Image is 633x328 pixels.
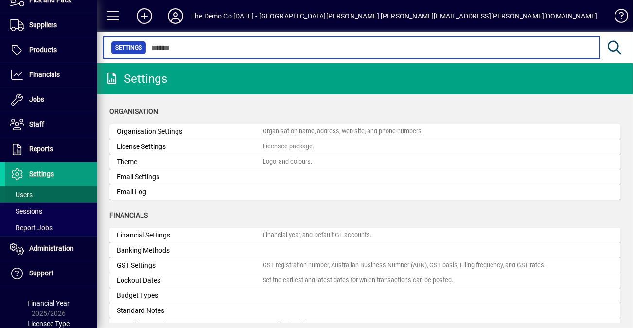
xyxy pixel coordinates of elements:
[117,306,263,316] div: Standard Notes
[117,157,263,167] div: Theme
[5,219,97,236] a: Report Jobs
[109,273,621,288] a: Lockout DatesSet the earliest and latest dates for which transactions can be posted.
[10,191,33,199] span: Users
[29,170,54,178] span: Settings
[117,260,263,271] div: GST Settings
[117,291,263,301] div: Budget Types
[117,142,263,152] div: License Settings
[263,261,545,270] div: GST registration number, Australian Business Number (ABN), GST basis, Filing frequency, and GST r...
[109,288,621,303] a: Budget Types
[109,303,621,318] a: Standard Notes
[10,224,53,232] span: Report Jobs
[5,203,97,219] a: Sessions
[109,154,621,169] a: ThemeLogo, and colours.
[29,145,53,153] span: Reports
[5,237,97,261] a: Administration
[263,157,312,166] div: Logo, and colours.
[5,137,97,162] a: Reports
[326,8,598,24] div: [PERSON_NAME] [PERSON_NAME][EMAIL_ADDRESS][PERSON_NAME][DOMAIN_NAME]
[109,211,148,219] span: Financials
[105,71,167,87] div: Settings
[117,127,263,137] div: Organisation Settings
[28,299,70,307] span: Financial Year
[263,231,371,240] div: Financial year, and Default GL accounts.
[5,38,97,62] a: Products
[129,7,160,25] button: Add
[263,142,314,151] div: Licensee package.
[109,169,621,184] a: Email Settings
[5,63,97,87] a: Financials
[109,258,621,273] a: GST SettingsGST registration number, Australian Business Number (ABN), GST basis, Filing frequenc...
[109,228,621,243] a: Financial SettingsFinancial year, and Default GL accounts.
[10,207,42,215] span: Sessions
[5,13,97,37] a: Suppliers
[109,108,158,115] span: Organisation
[29,21,57,29] span: Suppliers
[117,245,263,255] div: Banking Methods
[29,120,44,128] span: Staff
[5,88,97,112] a: Jobs
[117,172,263,182] div: Email Settings
[115,43,142,53] span: Settings
[263,127,423,136] div: Organisation name, address, web site, and phone numbers.
[109,184,621,200] a: Email Log
[28,320,70,328] span: Licensee Type
[29,244,74,252] span: Administration
[109,243,621,258] a: Banking Methods
[191,8,326,24] div: The Demo Co [DATE] - [GEOGRAPHIC_DATA]
[5,261,97,286] a: Support
[117,187,263,197] div: Email Log
[607,2,627,34] a: Knowledge Base
[29,46,57,54] span: Products
[5,112,97,137] a: Staff
[29,95,44,103] span: Jobs
[117,230,263,240] div: Financial Settings
[109,139,621,154] a: License SettingsLicensee package.
[109,124,621,139] a: Organisation SettingsOrganisation name, address, web site, and phone numbers.
[29,71,60,78] span: Financials
[29,269,53,277] span: Support
[160,7,191,25] button: Profile
[263,276,453,285] div: Set the earliest and latest dates for which transactions can be posted.
[117,275,263,286] div: Lockout Dates
[5,186,97,203] a: Users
